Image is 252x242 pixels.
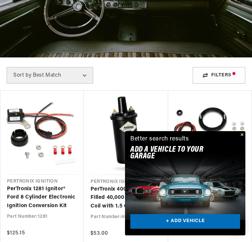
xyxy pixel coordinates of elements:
[237,131,245,139] button: Close
[7,67,93,84] select: Sort by
[130,134,189,144] div: Better search results
[7,185,77,210] a: PerTronix 1281 Ignitor® Ford 8 Cylinder Electronic Ignition Conversion Kit
[91,185,161,211] a: PerTronix 40011 Ignitor Oil Filled 40,000 Volt Ignition Coil with 1.5 Ohms Resistance in Black
[13,73,31,78] span: Sort by
[193,67,245,84] div: Filters
[130,146,223,160] h2: Add A VEHICLE to your garage
[130,214,240,229] a: + ADD VEHICLE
